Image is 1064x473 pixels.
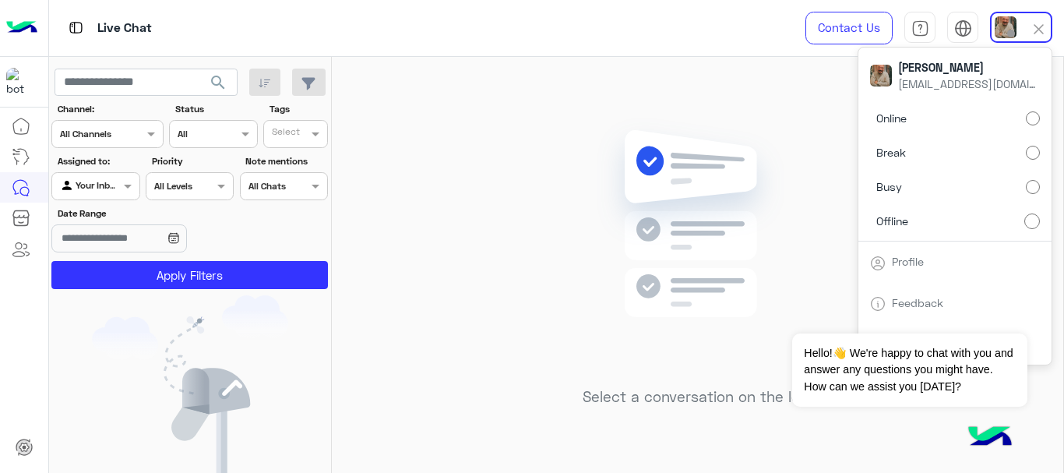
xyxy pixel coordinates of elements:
span: Online [876,110,907,126]
img: hulul-logo.png [963,411,1017,465]
input: Break [1026,146,1040,160]
span: Busy [876,178,902,195]
label: Assigned to: [58,154,138,168]
button: search [199,69,238,102]
input: Busy [1026,180,1040,194]
img: tab [954,19,972,37]
img: no messages [585,118,810,376]
label: Priority [152,154,232,168]
img: tab [870,256,886,271]
a: tab [904,12,935,44]
span: [PERSON_NAME] [898,59,1038,76]
img: close [1030,20,1048,38]
img: tab [870,296,886,312]
img: 1403182699927242 [6,68,34,96]
input: Online [1026,111,1040,125]
div: Select [270,125,300,143]
p: Live Chat [97,18,152,39]
input: Offline [1024,214,1040,229]
img: Logo [6,12,37,44]
span: [EMAIL_ADDRESS][DOMAIN_NAME] [898,76,1038,92]
label: Channel: [58,102,162,116]
img: tab [66,18,86,37]
label: Status [175,102,255,116]
span: Break [876,144,906,161]
button: Apply Filters [51,261,328,289]
label: Tags [270,102,326,116]
a: Profile [892,255,924,268]
span: Offline [876,213,908,229]
label: Date Range [58,206,232,221]
img: userImage [995,16,1016,38]
a: Feedback [892,296,943,309]
span: Hello!👋 We're happy to chat with you and answer any questions you might have. How can we assist y... [792,334,1027,407]
label: Note mentions [245,154,326,168]
img: userImage [870,65,892,86]
span: search [209,73,227,92]
img: tab [911,19,929,37]
h5: Select a conversation on the left [583,388,812,406]
a: Contact Us [805,12,893,44]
